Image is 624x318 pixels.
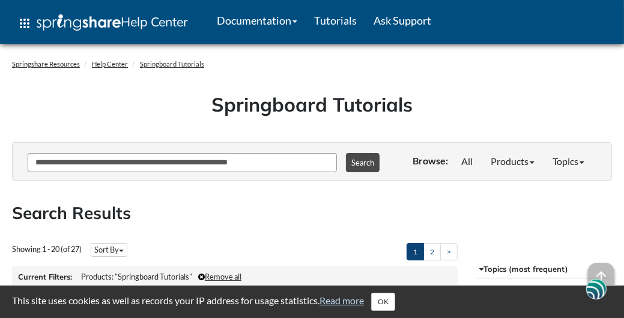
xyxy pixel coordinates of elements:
span: Showing 1 - 20 (of 27) [12,244,82,254]
p: Browse: [413,154,448,167]
a: arrow_upward [588,263,614,275]
img: Springshare [37,14,121,31]
a: Springboard Tutorials [140,60,204,68]
img: svg+xml;base64,PHN2ZyB3aWR0aD0iNDgiIGhlaWdodD0iNDgiIHZpZXdCb3g9IjAgMCA0OCA0OCIgZmlsbD0ibm9uZSIgeG... [586,278,607,300]
h1: Springboard Tutorials [21,91,603,118]
a: All [452,151,482,172]
button: Search [346,153,380,172]
a: Products [482,151,544,172]
a: 2 [423,243,441,260]
a: Documentation [208,5,306,35]
button: Topics (most frequent) [476,260,612,278]
button: Close [371,293,395,311]
span: "Springboard Tutorials" [115,272,192,281]
a: Remove all [198,272,241,281]
a: > [440,243,458,260]
a: Tutorials [306,5,365,35]
a: Springshare Resources [12,60,80,68]
h2: Search Results [12,201,612,224]
a: 1 [407,243,424,260]
span: apps [17,16,32,31]
a: apps Help Center [9,5,196,41]
h3: Current Filters [18,272,72,283]
span: arrow_upward [588,263,614,289]
button: Sort By [91,243,127,257]
a: Help Center [92,60,128,68]
a: Read more [320,295,364,306]
span: Products: [81,272,114,281]
a: Topics [544,151,593,172]
a: Ask Support [365,5,440,35]
ul: Pagination of search results [407,243,458,260]
span: Help Center [121,14,188,29]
